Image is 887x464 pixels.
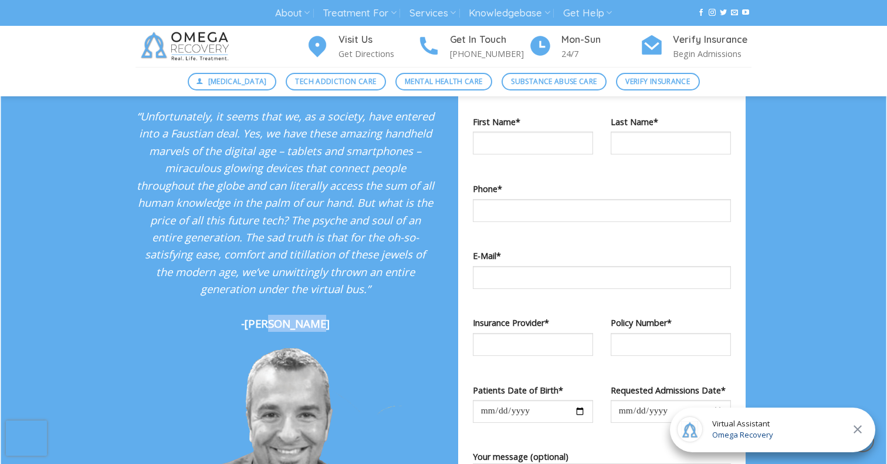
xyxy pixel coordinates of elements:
[709,9,716,17] a: Follow on Instagram
[625,76,690,87] span: Verify Insurance
[511,76,597,87] span: Substance Abuse Care
[502,73,607,90] a: Substance Abuse Care
[306,32,417,61] a: Visit Us Get Directions
[395,73,492,90] a: Mental Health Care
[673,32,751,48] h4: Verify Insurance
[698,9,705,17] a: Follow on Facebook
[561,47,640,60] p: 24/7
[731,9,738,17] a: Send us an email
[338,32,417,48] h4: Visit Us
[611,115,731,129] label: Last Name*
[611,316,731,329] label: Policy Number*
[188,73,277,90] a: [MEDICAL_DATA]
[136,26,238,67] img: Omega Recovery
[338,47,417,60] p: Get Directions
[450,32,529,48] h4: Get In Touch
[473,115,593,129] label: First Name*
[241,316,330,331] strong: -[PERSON_NAME]
[720,9,727,17] a: Follow on Twitter
[409,2,456,24] a: Services
[742,9,749,17] a: Follow on YouTube
[450,47,529,60] p: [PHONE_NUMBER]
[673,47,751,60] p: Begin Admissions
[275,2,310,24] a: About
[473,249,731,263] label: E-Mail*
[469,2,550,24] a: Knowledgebase
[286,73,386,90] a: Tech Addiction Care
[323,2,396,24] a: Treatment For
[563,2,612,24] a: Get Help
[640,32,751,61] a: Verify Insurance Begin Admissions
[417,32,529,61] a: Get In Touch [PHONE_NUMBER]
[561,32,640,48] h4: Mon-Sun
[208,76,267,87] span: [MEDICAL_DATA]
[473,316,593,329] label: Insurance Provider*
[405,76,482,87] span: Mental Health Care
[616,73,700,90] a: Verify Insurance
[295,76,376,87] span: Tech Addiction Care
[473,384,593,397] label: Patients Date of Birth*
[137,109,434,296] em: “Unfortunately, it seems that we, as a society, have entered into a Faustian deal. Yes, we have t...
[473,182,731,196] label: Phone*
[611,384,731,397] label: Requested Admissions Date*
